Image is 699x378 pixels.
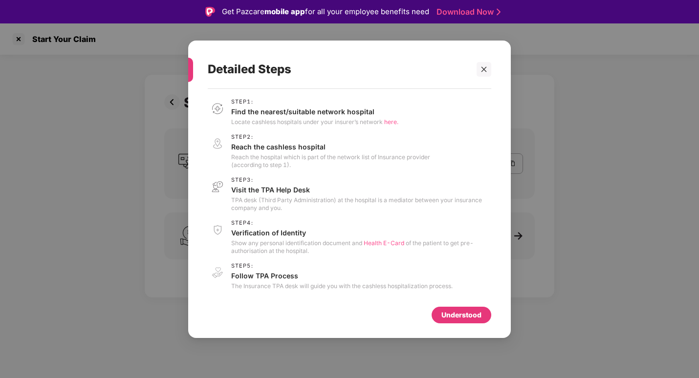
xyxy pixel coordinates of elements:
[264,7,305,16] strong: mobile app
[231,98,398,105] span: Step 1 :
[231,133,430,140] span: Step 2 :
[208,98,227,118] img: svg+xml;base64,PHN2ZyB3aWR0aD0iNDAiIGhlaWdodD0iNDEiIHZpZXdCb3g9IjAgMCA0MCA0MSIgZmlsbD0ibm9uZSIgeG...
[222,6,429,18] div: Get Pazcare for all your employee benefits need
[497,7,501,17] img: Stroke
[231,196,491,211] p: TPA desk (Third Party Administration) at the hospital is a mediator between your insurance compan...
[231,271,453,280] p: Follow TPA Process
[231,282,453,290] p: The Insurance TPA desk will guide you with the cashless hospitalization process.
[231,106,398,116] p: Find the nearest/suitable network hospital
[208,219,227,239] img: svg+xml;base64,PHN2ZyB3aWR0aD0iNDAiIGhlaWdodD0iNDEiIHZpZXdCb3g9IjAgMCA0MCA0MSIgZmlsbD0ibm9uZSIgeG...
[481,65,487,72] span: close
[231,118,398,126] p: Locate cashless hospitals under your insurer’s network
[231,142,430,151] p: Reach the cashless hospital
[208,50,468,88] div: Detailed Steps
[437,7,498,17] a: Download Now
[231,153,430,168] p: Reach the hospital which is part of the network list of Insurance provider (according to step 1).
[208,176,227,196] img: svg+xml;base64,PHN2ZyB3aWR0aD0iNDAiIGhlaWdodD0iNDEiIHZpZXdCb3g9IjAgMCA0MCA0MSIgZmlsbD0ibm9uZSIgeG...
[384,118,398,125] span: here.
[364,239,404,246] span: Health E-Card
[231,219,491,226] span: Step 4 :
[205,7,215,17] img: Logo
[441,309,481,320] div: Understood
[231,228,491,237] p: Verification of Identity
[231,185,491,194] p: Visit the TPA Help Desk
[231,239,491,254] p: Show any personal identification document and of the patient to get pre-authorisation at the hosp...
[208,133,227,153] img: svg+xml;base64,PHN2ZyB3aWR0aD0iNDAiIGhlaWdodD0iNDEiIHZpZXdCb3g9IjAgMCA0MCA0MSIgZmlsbD0ibm9uZSIgeG...
[231,176,491,183] span: Step 3 :
[231,262,453,269] span: Step 5 :
[208,262,227,282] img: svg+xml;base64,PHN2ZyB3aWR0aD0iNDAiIGhlaWdodD0iNDEiIHZpZXdCb3g9IjAgMCA0MCA0MSIgZmlsbD0ibm9uZSIgeG...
